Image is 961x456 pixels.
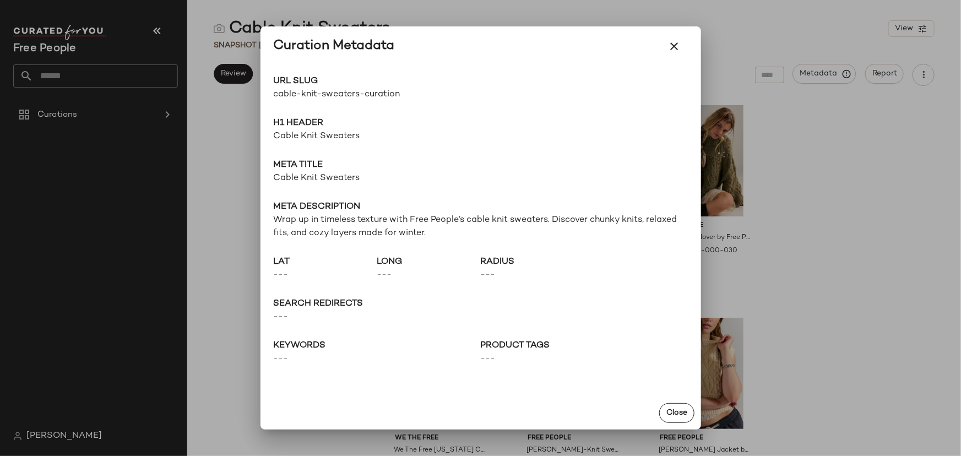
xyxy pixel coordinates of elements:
span: URL Slug [274,75,481,88]
span: --- [377,269,481,282]
span: long [377,256,481,269]
span: --- [481,269,584,282]
span: Cable Knit Sweaters [274,172,688,185]
span: search redirects [274,297,688,311]
span: cable-knit-sweaters-curation [274,88,481,101]
span: Meta description [274,200,688,214]
span: radius [481,256,584,269]
span: --- [274,352,481,366]
span: lat [274,256,377,269]
span: --- [274,311,688,324]
span: H1 Header [274,117,688,130]
span: Cable Knit Sweaters [274,130,688,143]
span: Wrap up in timeless texture with Free People’s cable knit sweaters. Discover chunky knits, relaxe... [274,214,688,240]
span: keywords [274,339,481,352]
button: Close [659,403,694,423]
div: Curation Metadata [274,37,395,55]
span: Close [666,409,687,417]
span: --- [274,269,377,282]
span: --- [481,352,688,366]
span: Meta title [274,159,688,172]
span: Product Tags [481,339,688,352]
